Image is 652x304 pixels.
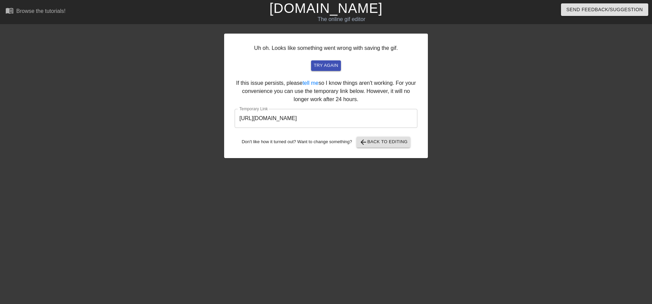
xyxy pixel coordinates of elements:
[566,5,643,14] span: Send Feedback/Suggestion
[5,6,66,17] a: Browse the tutorials!
[314,62,338,70] span: try again
[221,15,462,23] div: The online gif editor
[303,80,319,86] a: tell me
[359,138,367,146] span: arrow_back
[311,60,341,71] button: try again
[561,3,648,16] button: Send Feedback/Suggestion
[359,138,408,146] span: Back to Editing
[224,34,428,158] div: Uh oh. Looks like something went wrong with saving the gif. If this issue persists, please so I k...
[235,109,417,128] input: bare
[357,137,411,148] button: Back to Editing
[5,6,14,15] span: menu_book
[235,137,417,148] div: Don't like how it turned out? Want to change something?
[269,1,382,16] a: [DOMAIN_NAME]
[16,8,66,14] div: Browse the tutorials!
